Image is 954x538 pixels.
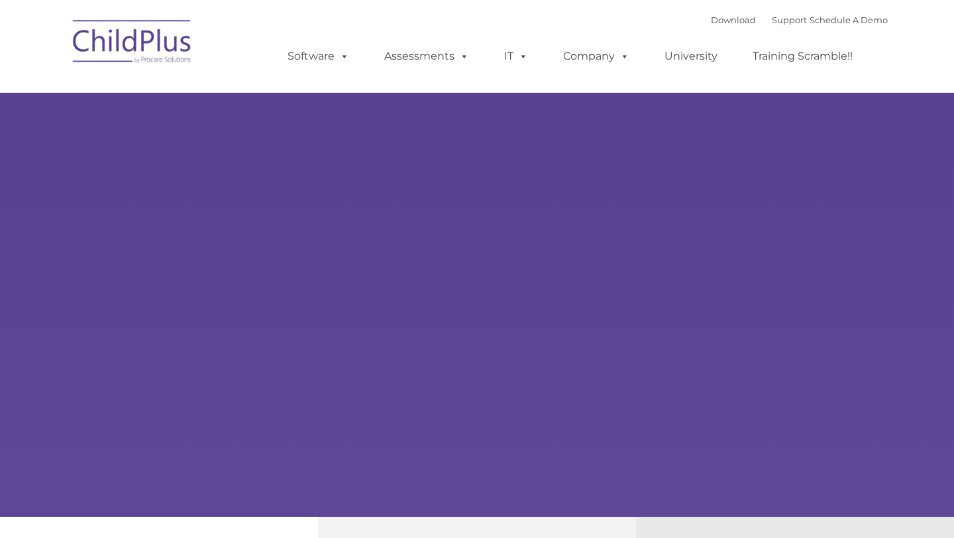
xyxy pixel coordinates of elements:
[274,43,362,70] a: Software
[711,15,756,25] a: Download
[371,43,482,70] a: Assessments
[491,43,541,70] a: IT
[711,15,888,25] font: |
[651,43,731,70] a: University
[550,43,643,70] a: Company
[739,43,866,70] a: Training Scramble!!
[772,15,807,25] a: Support
[810,15,888,25] a: Schedule A Demo
[66,11,199,77] img: ChildPlus by Procare Solutions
